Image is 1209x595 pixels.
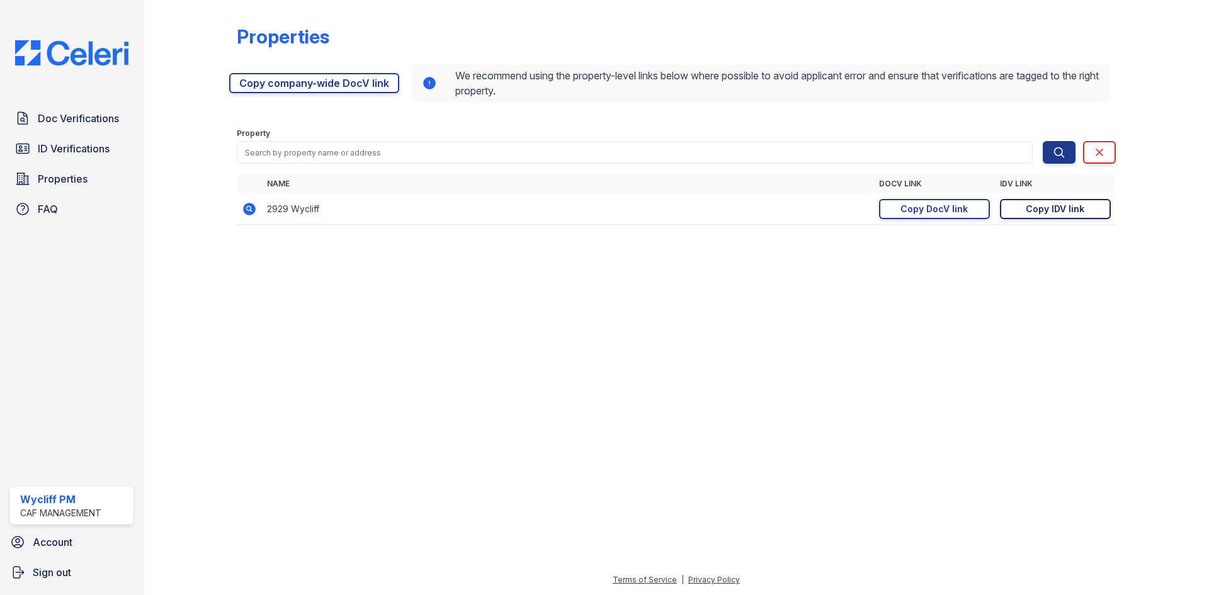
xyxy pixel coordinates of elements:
span: FAQ [38,201,58,217]
span: Account [33,535,72,550]
a: Copy DocV link [879,199,990,219]
th: Name [262,174,874,194]
a: Copy IDV link [1000,199,1111,219]
a: Copy company-wide DocV link [229,73,399,93]
th: DocV Link [874,174,995,194]
span: Sign out [33,565,71,580]
a: Sign out [5,560,139,585]
a: Doc Verifications [10,106,133,131]
td: 2929 Wycliff [262,194,874,225]
label: Property [237,128,270,139]
div: Wycliff PM [20,492,101,507]
span: Properties [38,171,88,186]
input: Search by property name or address [237,141,1033,164]
div: | [681,575,684,584]
img: CE_Logo_Blue-a8612792a0a2168367f1c8372b55b34899dd931a85d93a1a3d3e32e68fde9ad4.png [5,40,139,65]
div: We recommend using the property-level links below where possible to avoid applicant error and ens... [412,63,1111,103]
a: Privacy Policy [688,575,740,584]
span: Doc Verifications [38,111,119,126]
th: IDV Link [995,174,1116,194]
div: Copy IDV link [1026,203,1084,215]
a: FAQ [10,196,133,222]
div: Properties [237,25,329,48]
div: CAF Management [20,507,101,519]
a: Properties [10,166,133,191]
a: Terms of Service [613,575,677,584]
a: ID Verifications [10,136,133,161]
div: Copy DocV link [900,203,968,215]
a: Account [5,530,139,555]
span: ID Verifications [38,141,110,156]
